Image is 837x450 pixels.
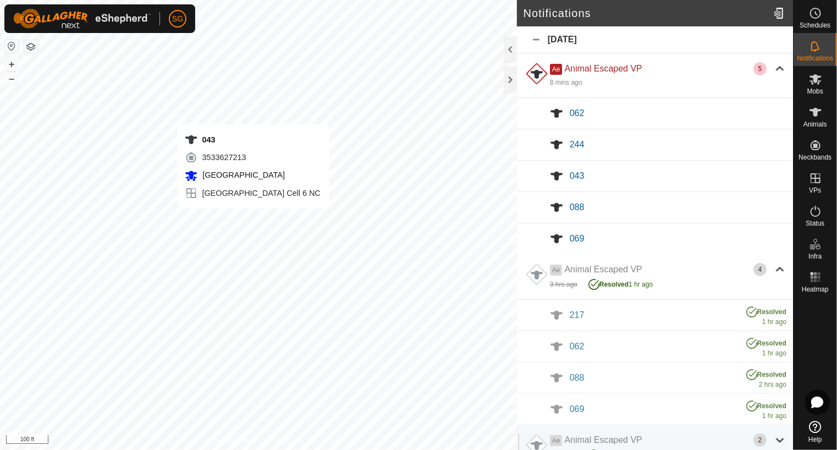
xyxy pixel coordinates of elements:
span: 069 [570,234,585,243]
span: 244 [570,140,585,149]
span: Ae [550,265,563,276]
span: 043 [570,171,585,180]
button: – [5,72,18,85]
div: [GEOGRAPHIC_DATA] Cell 6 NC [185,186,321,200]
span: Resolved [757,402,786,410]
span: 062 [570,108,585,118]
span: Heatmap [802,286,829,293]
span: Ae [550,435,563,446]
span: Animal Escaped VP [564,435,642,444]
a: Help [794,416,837,447]
div: 4 [753,263,767,276]
div: 3 hrs ago [550,279,577,289]
h2: Notifications [524,7,769,20]
img: Gallagher Logo [13,9,151,29]
span: Notifications [797,55,833,62]
button: Map Layers [24,40,37,53]
div: 2 [753,433,767,447]
span: Neckbands [799,154,832,161]
span: Animal Escaped VP [564,64,642,73]
span: SG [172,13,183,25]
span: Schedules [800,22,830,29]
button: + [5,58,18,71]
a: Privacy Policy [215,436,256,446]
span: 217 [570,310,585,320]
span: 088 [570,373,585,382]
span: Animals [803,121,827,128]
span: Help [808,436,822,443]
span: Infra [808,253,822,260]
span: VPs [809,187,821,194]
span: 088 [570,202,585,212]
button: Reset Map [5,40,18,53]
span: Resolved [757,308,786,316]
span: 062 [570,342,585,351]
span: Resolved [757,371,786,378]
div: 3533627213 [185,151,321,164]
a: Contact Us [269,436,302,446]
span: Animal Escaped VP [564,265,642,274]
span: Resolved [757,339,786,347]
span: Mobs [807,88,823,95]
div: 1 hr ago [746,304,786,327]
span: Status [806,220,824,227]
div: 2 hrs ago [746,366,786,389]
div: 8 mins ago [550,78,582,87]
div: 1 hr ago [746,398,786,421]
span: Resolved [599,281,629,288]
span: 069 [570,404,585,414]
div: 1 hr ago [588,276,653,289]
div: [DATE] [517,26,793,53]
div: 5 [753,62,767,75]
div: 043 [185,133,321,146]
span: [GEOGRAPHIC_DATA] [200,171,285,179]
div: 1 hr ago [746,335,786,358]
span: Ae [550,64,563,75]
